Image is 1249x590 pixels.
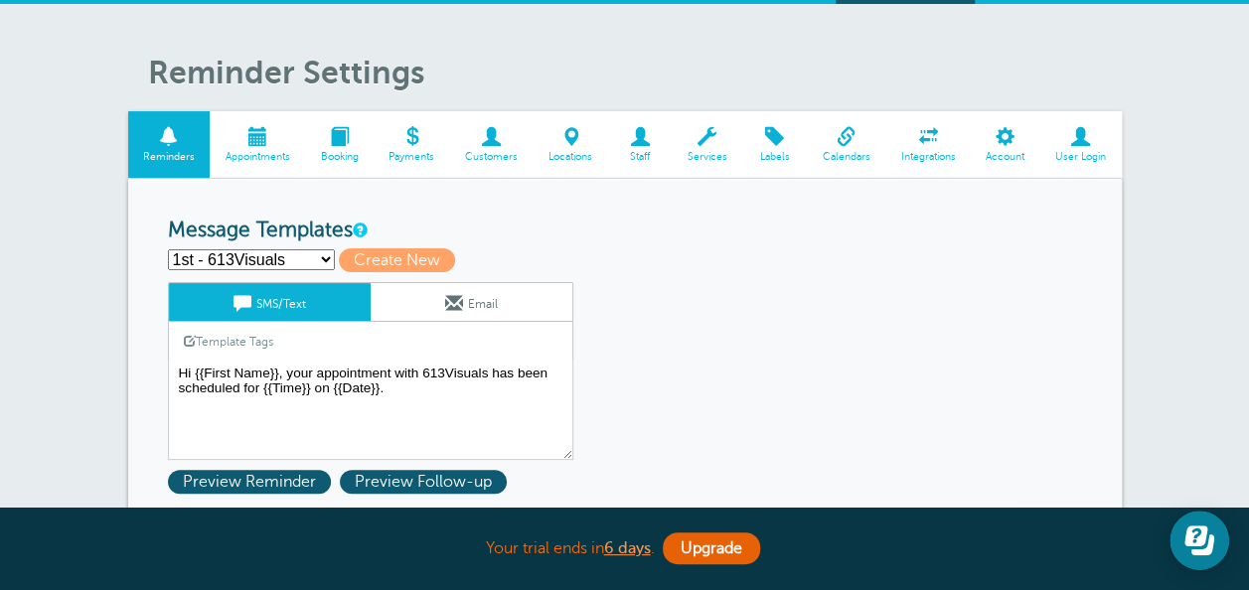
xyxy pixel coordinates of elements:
[1170,511,1229,570] iframe: Resource center
[1040,111,1122,178] a: User Login
[374,111,450,178] a: Payments
[460,151,524,163] span: Customers
[682,151,732,163] span: Services
[339,251,464,269] a: Create New
[607,111,672,178] a: Staff
[384,151,440,163] span: Payments
[752,151,797,163] span: Labels
[340,470,507,494] span: Preview Follow-up
[450,111,534,178] a: Customers
[138,151,201,163] span: Reminders
[315,151,364,163] span: Booking
[168,361,573,460] textarea: Hi {{First Name}}, your appointment with 613Visuals has been scheduled for {{Time}} on {{Date}}.
[128,527,1122,570] div: Your trial ends in .
[817,151,875,163] span: Calendars
[168,219,1082,243] h3: Message Templates
[981,151,1030,163] span: Account
[534,111,608,178] a: Locations
[169,322,288,361] a: Template Tags
[340,473,512,491] a: Preview Follow-up
[663,532,760,564] a: Upgrade
[1050,151,1112,163] span: User Login
[305,111,374,178] a: Booking
[617,151,662,163] span: Staff
[807,111,885,178] a: Calendars
[885,111,971,178] a: Integrations
[210,111,305,178] a: Appointments
[353,223,365,236] a: This is the wording for your reminder and follow-up messages. You can create multiple templates i...
[220,151,295,163] span: Appointments
[544,151,598,163] span: Locations
[895,151,961,163] span: Integrations
[672,111,742,178] a: Services
[168,473,340,491] a: Preview Reminder
[148,54,1122,91] h1: Reminder Settings
[604,539,651,557] a: 6 days
[169,283,371,321] a: SMS/Text
[168,470,331,494] span: Preview Reminder
[371,283,572,321] a: Email
[339,248,455,272] span: Create New
[742,111,807,178] a: Labels
[971,111,1040,178] a: Account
